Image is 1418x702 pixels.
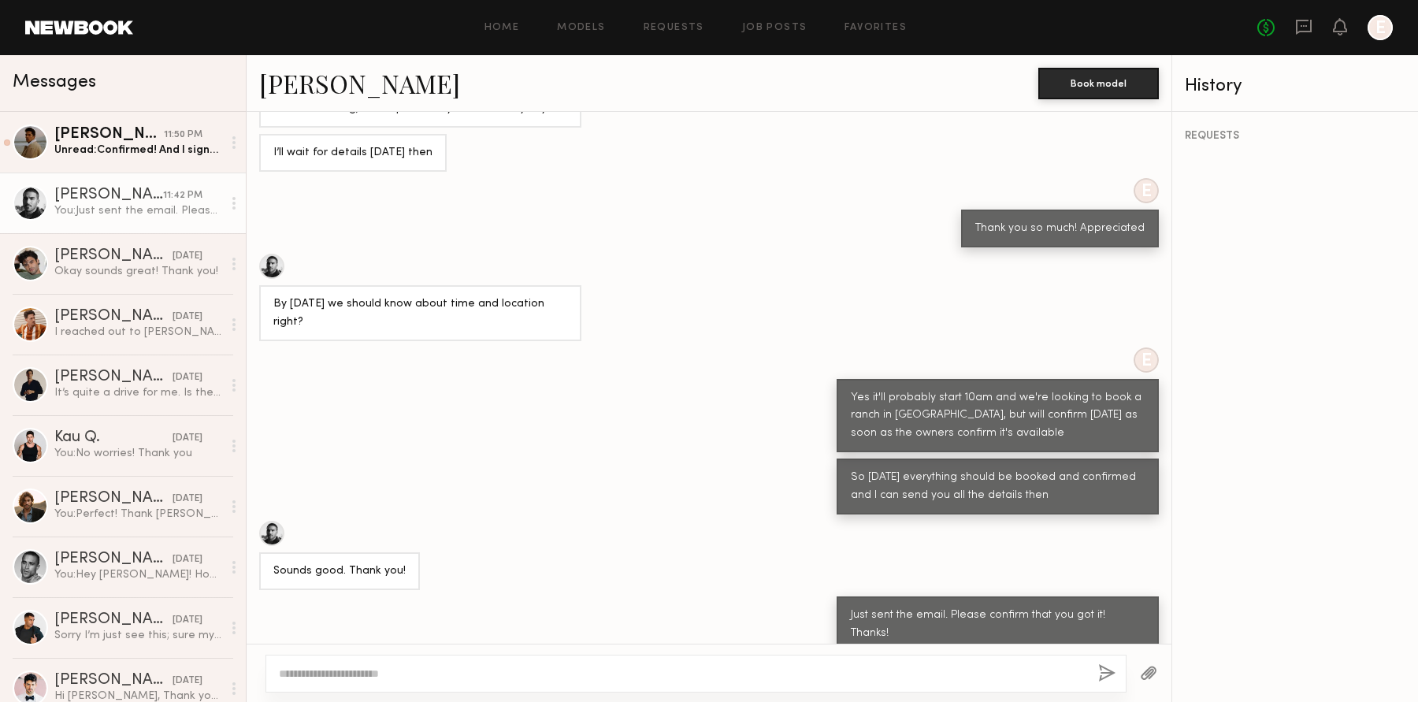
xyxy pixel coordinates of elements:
div: Just sent the email. Please confirm that you got it! Thanks! [851,607,1145,643]
div: Yes it'll probably start 10am and we're looking to book a ranch in [GEOGRAPHIC_DATA], but will co... [851,389,1145,444]
a: E [1368,15,1393,40]
div: Kau Q. [54,430,173,446]
div: [DATE] [173,431,202,446]
div: [DATE] [173,249,202,264]
a: Home [484,23,520,33]
div: Sounds good. Thank you! [273,563,406,581]
div: You: No worries! Thank you [54,446,222,461]
div: [DATE] [173,613,202,628]
div: History [1185,77,1405,95]
a: Job Posts [742,23,807,33]
div: [DATE] [173,674,202,689]
div: I reached out to [PERSON_NAME] and we are going to meet [DATE] same time. Thank you! [54,325,222,340]
div: Unread: Confirmed! And I signed the form! [54,143,222,158]
div: By [DATE] we should know about time and location right? [273,295,567,332]
div: Okay sounds great! Thank you! [54,264,222,279]
div: Thank you so much! Appreciated [975,220,1145,238]
a: [PERSON_NAME] [259,66,460,100]
div: You: Just sent the email. Please confirm that you got it! Thanks! [54,203,222,218]
div: [PERSON_NAME] [54,248,173,264]
a: Favorites [844,23,907,33]
a: Requests [644,23,704,33]
div: [DATE] [173,370,202,385]
div: So [DATE] everything should be booked and confirmed and I can send you all the details then [851,469,1145,505]
div: I’ll wait for details [DATE] then [273,144,432,162]
div: You: Hey [PERSON_NAME]! Hope you’re doing well. This is [PERSON_NAME] from Rebel Marketing, an ag... [54,567,222,582]
div: 11:42 PM [163,188,202,203]
div: [PERSON_NAME] [54,309,173,325]
div: [PERSON_NAME] [54,612,173,628]
div: [PERSON_NAME] [54,127,164,143]
div: 11:50 PM [164,128,202,143]
div: [DATE] [173,310,202,325]
div: [PERSON_NAME] [54,673,173,689]
div: You: Perfect! Thank [PERSON_NAME] [54,507,222,522]
div: [DATE] [173,552,202,567]
a: Book model [1038,76,1159,89]
div: REQUESTS [1185,131,1405,142]
div: [PERSON_NAME] [54,552,173,567]
div: [DATE] [173,492,202,507]
a: Models [557,23,605,33]
button: Book model [1038,68,1159,99]
div: Sorry I’m just see this; sure my number is [PHONE_NUMBER] Talk soon! [54,628,222,643]
div: [PERSON_NAME] [54,370,173,385]
div: [PERSON_NAME] [54,491,173,507]
span: Messages [13,73,96,91]
div: [PERSON_NAME] [54,188,163,203]
div: It’s quite a drive for me. Is there any chance we can do a virtual meeting or any other alternative? [54,385,222,400]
